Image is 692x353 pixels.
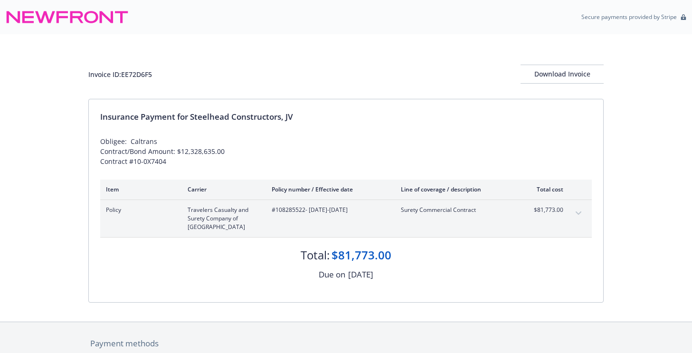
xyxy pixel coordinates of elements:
[319,268,345,281] div: Due on
[401,185,512,193] div: Line of coverage / description
[581,13,677,21] p: Secure payments provided by Stripe
[100,111,592,123] div: Insurance Payment for Steelhead Constructors, JV
[528,206,563,214] span: $81,773.00
[272,206,386,214] span: #108285522 - [DATE]-[DATE]
[188,206,256,231] span: Travelers Casualty and Surety Company of [GEOGRAPHIC_DATA]
[301,247,330,263] div: Total:
[348,268,373,281] div: [DATE]
[106,206,172,214] span: Policy
[528,185,563,193] div: Total cost
[401,206,512,214] span: Surety Commercial Contract
[332,247,391,263] div: $81,773.00
[106,185,172,193] div: Item
[571,206,586,221] button: expand content
[88,69,152,79] div: Invoice ID: EE72D6F5
[521,65,604,83] div: Download Invoice
[100,200,592,237] div: PolicyTravelers Casualty and Surety Company of [GEOGRAPHIC_DATA]#108285522- [DATE]-[DATE]Surety C...
[90,337,602,350] div: Payment methods
[188,185,256,193] div: Carrier
[272,185,386,193] div: Policy number / Effective date
[100,136,592,166] div: Obligee: Caltrans Contract/Bond Amount: $12,328,635.00 Contract #10-0X7404
[521,65,604,84] button: Download Invoice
